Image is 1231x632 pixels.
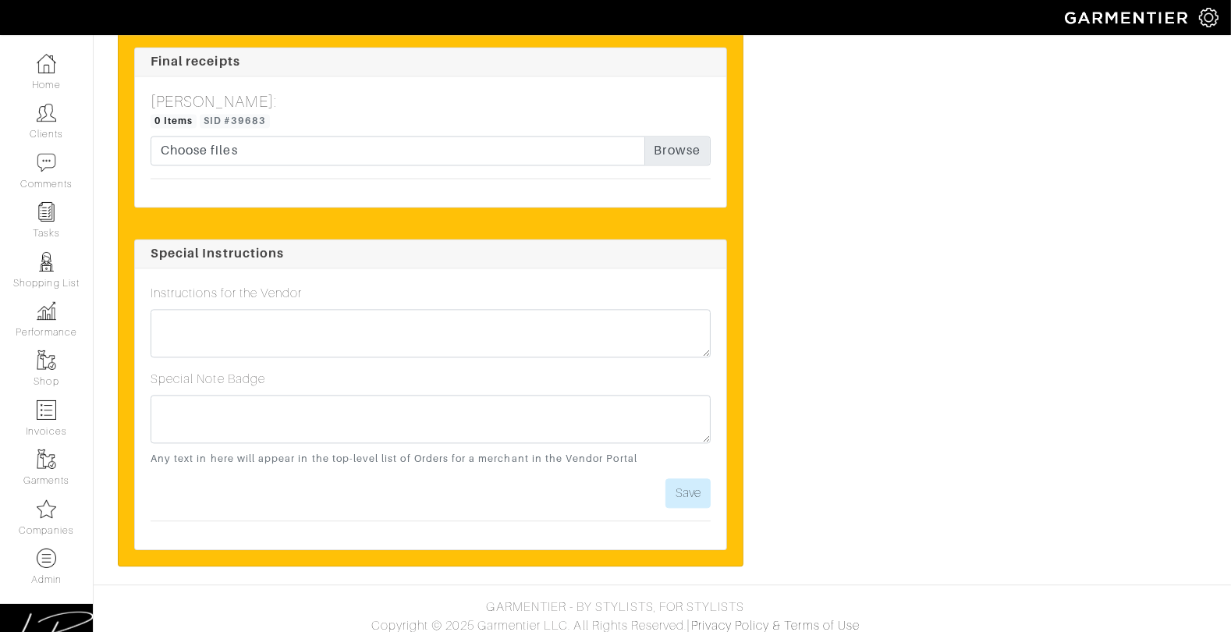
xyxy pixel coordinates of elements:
small: Any text in here will appear in the top-level list of Orders for a merchant in the Vendor Portal [151,451,711,466]
h5: [PERSON_NAME]: [151,92,711,111]
span: SID #39683 [200,114,270,128]
img: clients-icon-6bae9207a08558b7cb47a8932f037763ab4055f8c8b6bfacd5dc20c3e0201464.png [37,103,56,122]
img: garments-icon-b7da505a4dc4fd61783c78ac3ca0ef83fa9d6f193b1c9dc38574b1d14d53ca28.png [37,449,56,469]
img: custom-products-icon-6973edde1b6c6774590e2ad28d3d057f2f42decad08aa0e48061009ba2575b3a.png [37,549,56,568]
img: stylists-icon-eb353228a002819b7ec25b43dbf5f0378dd9e0616d9560372ff212230b889e62.png [37,252,56,272]
img: graph-8b7af3c665d003b59727f371ae50e7771705bf0c487971e6e97d053d13c5068d.png [37,301,56,321]
div: Final receipts [151,52,718,71]
label: Instructions for the Vendor [151,284,302,303]
img: orders-icon-0abe47150d42831381b5fb84f609e132dff9fe21cb692f30cb5eec754e2cba89.png [37,400,56,420]
img: garments-icon-b7da505a4dc4fd61783c78ac3ca0ef83fa9d6f193b1c9dc38574b1d14d53ca28.png [37,350,56,370]
img: reminder-icon-8004d30b9f0a5d33ae49ab947aed9ed385cf756f9e5892f1edd6e32f2345188e.png [37,202,56,222]
span: 0 Items [151,114,197,128]
label: Special Note Badge [151,370,265,389]
span: Special Instructions [151,246,284,261]
img: companies-icon-14a0f246c7e91f24465de634b560f0151b0cc5c9ce11af5fac52e6d7d6371812.png [37,499,56,519]
button: Save [665,478,711,508]
img: dashboard-icon-dbcd8f5a0b271acd01030246c82b418ddd0df26cd7fceb0bd07c9910d44c42f6.png [37,54,56,73]
img: comment-icon-a0a6a9ef722e966f86d9cbdc48e553b5cf19dbc54f86b18d962a5391bc8f6eb6.png [37,153,56,172]
img: garmentier-logo-header-white-b43fb05a5012e4ada735d5af1a66efaba907eab6374d6393d1fbf88cb4ef424d.png [1057,4,1199,31]
img: gear-icon-white-bd11855cb880d31180b6d7d6211b90ccbf57a29d726f0c71d8c61bd08dd39cc2.png [1199,8,1219,27]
